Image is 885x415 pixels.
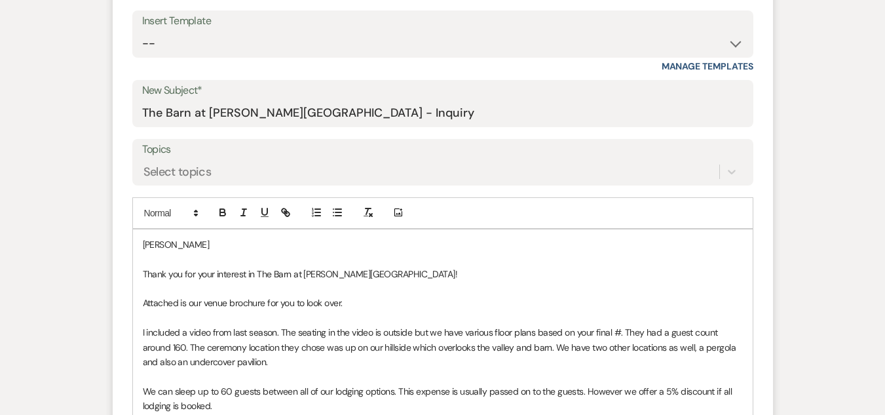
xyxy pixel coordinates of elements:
div: Select topics [143,163,212,180]
p: Attached is our venue brochure for you to look over. [143,296,743,310]
p: Thank you for your interest in The Barn at [PERSON_NAME][GEOGRAPHIC_DATA]! [143,267,743,281]
a: Manage Templates [662,60,753,72]
label: New Subject* [142,81,744,100]
p: [PERSON_NAME] [143,237,743,252]
label: Topics [142,140,744,159]
p: We can sleep up to 60 guests between all of our lodging options. This expense is usually passed o... [143,384,743,414]
div: Insert Template [142,12,744,31]
p: I included a video from last season. The seating in the video is outside but we have various floo... [143,325,743,369]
